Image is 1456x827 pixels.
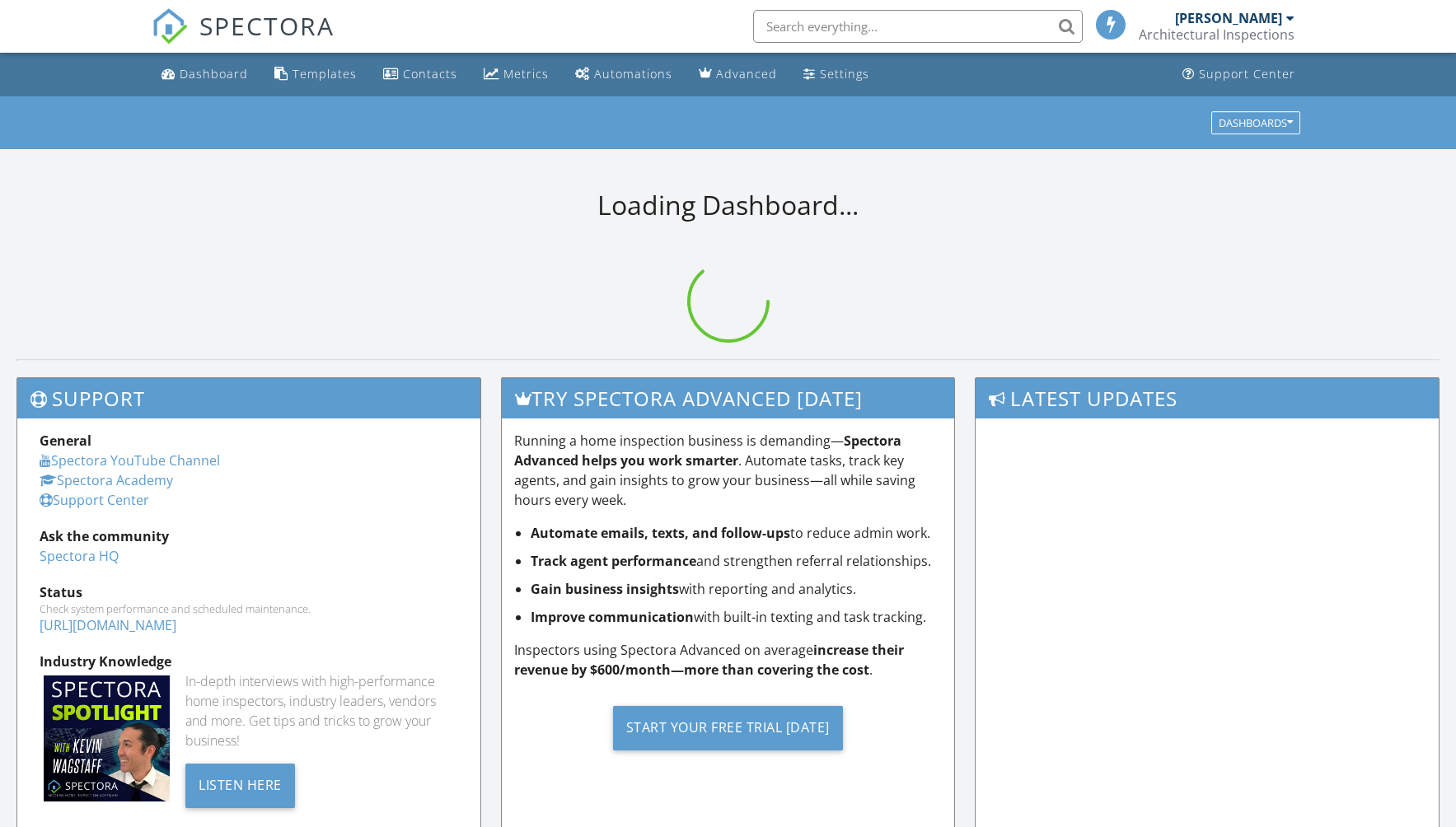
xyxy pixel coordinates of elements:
strong: Track agent performance [531,552,696,570]
img: The Best Home Inspection Software - Spectora [152,8,188,44]
a: Spectora HQ [40,547,119,565]
div: Support Center [1199,66,1295,82]
a: Spectora Academy [40,471,173,489]
h3: Support [17,378,480,418]
li: with built-in texting and task tracking. [531,607,943,627]
button: Dashboards [1211,111,1300,134]
a: SPECTORA [152,22,335,57]
p: Running a home inspection business is demanding— . Automate tasks, track key agents, and gain ins... [514,431,943,510]
div: Advanced [716,66,777,82]
div: Ask the community [40,526,458,546]
li: to reduce admin work. [531,523,943,543]
a: Start Your Free Trial [DATE] [514,693,943,763]
h3: Try spectora advanced [DATE] [502,378,955,418]
div: Industry Knowledge [40,652,458,671]
p: Inspectors using Spectora Advanced on average . [514,640,943,680]
div: Status [40,582,458,602]
div: Settings [820,66,869,82]
a: [URL][DOMAIN_NAME] [40,616,176,634]
div: Automations [594,66,672,82]
img: Spectoraspolightmain [44,675,170,801]
a: Spectora YouTube Channel [40,451,220,470]
h3: Latest Updates [976,378,1439,418]
li: and strengthen referral relationships. [531,551,943,571]
strong: Automate emails, texts, and follow-ups [531,524,790,542]
strong: increase their revenue by $600/month—more than covering the cost [514,641,904,679]
div: Check system performance and scheduled maintenance. [40,602,458,615]
li: with reporting and analytics. [531,579,943,599]
a: Automations (Basic) [569,59,679,90]
div: Contacts [403,66,457,82]
a: Support Center [40,491,149,509]
input: Search everything... [753,10,1083,43]
a: Metrics [477,59,555,90]
div: In-depth interviews with high-performance home inspectors, industry leaders, vendors and more. Ge... [185,671,457,750]
div: Metrics [503,66,549,82]
div: Start Your Free Trial [DATE] [613,706,843,750]
a: Settings [797,59,876,90]
strong: Gain business insights [531,580,679,598]
div: [PERSON_NAME] [1175,10,1282,26]
div: Architectural Inspections [1139,26,1294,43]
strong: Improve communication [531,608,694,626]
a: Support Center [1176,59,1302,90]
div: Dashboards [1219,117,1293,128]
a: Templates [268,59,363,90]
div: Listen Here [185,764,295,808]
strong: Spectora Advanced helps you work smarter [514,432,901,470]
div: Dashboard [180,66,248,82]
div: Templates [293,66,357,82]
a: Listen Here [185,775,295,793]
a: Advanced [692,59,784,90]
a: Dashboard [155,59,255,90]
a: Contacts [377,59,464,90]
span: SPECTORA [199,8,335,43]
strong: General [40,432,91,450]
